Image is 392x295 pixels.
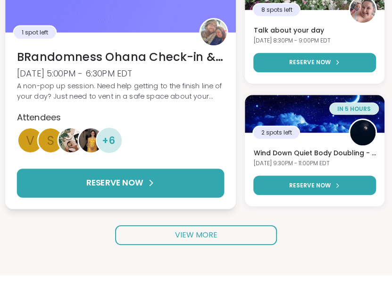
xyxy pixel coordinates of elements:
[102,133,115,147] span: + 6
[86,177,143,189] span: RESERVE NOW
[253,176,376,195] button: RESERVE NOW
[253,160,376,168] div: [DATE] 9:30PM - 11:00PM EDT
[17,49,225,65] h3: BRandomness Ohana Check-in & Open Forum
[175,229,217,240] span: VIEW MORE
[58,128,83,152] img: NicolePD
[17,110,61,123] span: Attendees
[253,37,376,45] div: [DATE] 8:30PM - 9:00PM EDT
[289,181,331,190] span: RESERVE NOW
[79,128,103,152] img: mrsperozek43
[253,149,376,158] h3: Wind Down Quiet Body Doubling - [DATE]
[261,128,292,137] span: 2 spots left
[115,225,277,245] a: VIEW MORE
[245,95,384,133] img: Wind Down Quiet Body Doubling - Monday
[350,120,375,145] img: QueenOfTheNight
[201,19,227,45] img: BRandom502
[253,26,376,35] h3: Talk about your day
[17,169,225,197] button: RESERVE NOW
[289,58,331,67] span: RESERVE NOW
[22,28,48,36] span: 1 spot left
[261,6,292,14] span: 8 spots left
[47,131,54,150] span: s
[253,53,376,72] button: RESERVE NOW
[26,131,34,150] span: V
[337,105,371,113] span: in 5 hours
[17,81,225,101] div: A non-pop up session. Need help getting to the finish line of your day? Just need to vent in a sa...
[17,67,225,79] div: [DATE] 5:00PM - 6:30PM EDT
